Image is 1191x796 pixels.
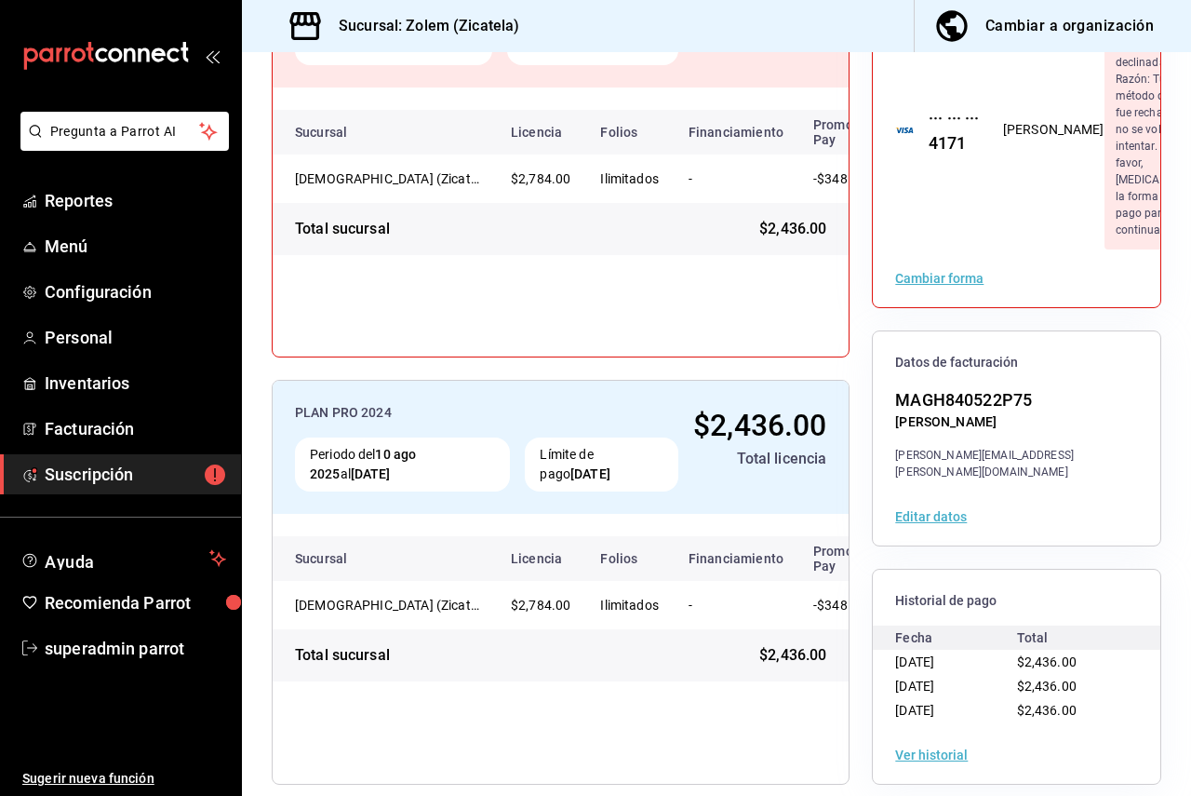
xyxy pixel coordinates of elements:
span: $2,436.00 [693,408,826,443]
div: [PERSON_NAME] [1003,120,1104,140]
div: [DEMOGRAPHIC_DATA] (Zicatela) [295,596,481,614]
span: -$348.00 [813,171,866,186]
div: PLAN PRO 2024 [295,403,678,423]
span: superadmin parrot [45,636,226,661]
th: Folios [585,110,674,155]
span: Configuración [45,279,226,304]
span: Facturación [45,416,226,441]
span: Datos de facturación [895,354,1138,371]
td: Ilimitados [585,581,674,629]
div: Zolem (Zicatela) [295,169,481,188]
span: Reportes [45,188,226,213]
span: $2,436.00 [1017,703,1077,718]
button: Editar datos [895,510,967,523]
div: Límite de pago [525,438,678,492]
div: [DATE] [895,674,1016,698]
span: Personal [45,325,226,350]
td: - [674,581,798,629]
div: MAGH840522P75 [895,387,1138,412]
div: ··· ··· ··· 4171 [914,105,981,155]
div: Total [1017,626,1138,650]
div: Sucursal [295,125,397,140]
span: Ayuda [45,547,202,570]
span: $2,784.00 [511,598,570,613]
th: Licencia [496,110,585,155]
span: -$348.00 [813,598,866,613]
span: $2,436.00 [1017,679,1077,694]
button: open_drawer_menu [205,48,220,63]
div: Periodo del al [295,438,510,492]
div: [DEMOGRAPHIC_DATA] (Zicatela) [295,169,481,188]
button: Pregunta a Parrot AI [20,112,229,151]
div: Total sucursal [295,644,390,667]
span: Inventarios [45,371,226,396]
div: [PERSON_NAME][EMAIL_ADDRESS][PERSON_NAME][DOMAIN_NAME] [895,447,1138,480]
th: Financiamiento [674,110,798,155]
button: Ver historial [895,749,968,762]
span: $2,784.00 [511,171,570,186]
span: $2,436.00 [759,644,826,667]
span: Menú [45,234,226,259]
div: Promo Pay [813,544,873,573]
div: [PERSON_NAME] [895,412,1138,432]
span: $2,436.00 [759,218,826,240]
th: Financiamiento [674,536,798,581]
strong: [DATE] [351,466,391,481]
span: Historial de pago [895,592,1138,610]
div: Promo Pay [813,117,873,147]
span: Sugerir nueva función [22,769,226,789]
h3: Sucursal: Zolem (Zicatela) [324,15,519,37]
td: Ilimitados [585,155,674,203]
div: Sucursal [295,551,397,566]
div: Cambiar a organización [985,13,1154,39]
span: Pregunta a Parrot AI [50,122,200,142]
button: Cambiar forma [895,272,984,285]
a: Pregunta a Parrot AI [13,135,229,155]
div: Total licencia [693,448,826,470]
div: [DATE] [895,698,1016,722]
div: Total sucursal [295,218,390,240]
div: [DATE] [895,650,1016,674]
th: Licencia [496,536,585,581]
div: Fecha [895,626,1016,650]
th: Folios [585,536,674,581]
span: Recomienda Parrot [45,590,226,615]
strong: [DATE] [570,466,610,481]
span: $2,436.00 [1017,654,1077,669]
span: Suscripción [45,462,226,487]
td: - [674,155,798,203]
div: Zolem (Zicatela) [295,596,481,614]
